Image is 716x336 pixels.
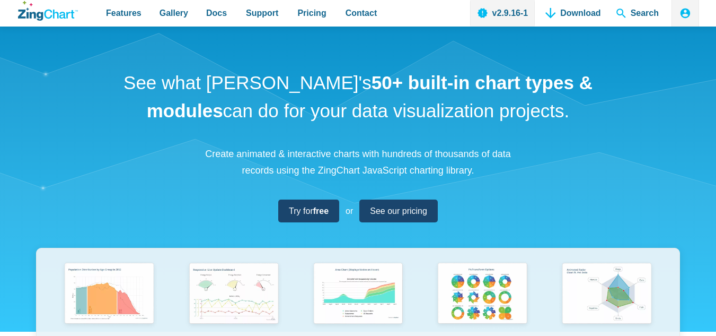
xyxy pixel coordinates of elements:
span: See our pricing [370,204,427,218]
span: Features [106,6,142,20]
strong: 50+ built-in chart types & modules [147,72,593,121]
span: Contact [346,6,377,20]
strong: free [313,206,329,216]
h1: See what [PERSON_NAME]'s can do for your data visualization projects. [120,69,597,125]
span: Pricing [297,6,326,20]
span: Support [246,6,278,20]
a: ZingChart Logo. Click to return to the homepage [18,1,78,21]
img: Responsive Live Update Dashboard [184,259,284,330]
p: Create animated & interactive charts with hundreds of thousands of data records using the ZingCha... [199,146,517,178]
img: Animated Radar Chart ft. Pet Data [557,259,657,330]
span: Gallery [160,6,188,20]
img: Pie Transform Options [432,259,532,330]
a: Try forfree [278,200,339,222]
img: Population Distribution by Age Group in 2052 [59,259,159,330]
span: Try for [289,204,329,218]
a: See our pricing [359,200,438,222]
span: or [346,204,353,218]
img: Area Chart (Displays Nodes on Hover) [308,259,408,330]
span: Docs [206,6,227,20]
